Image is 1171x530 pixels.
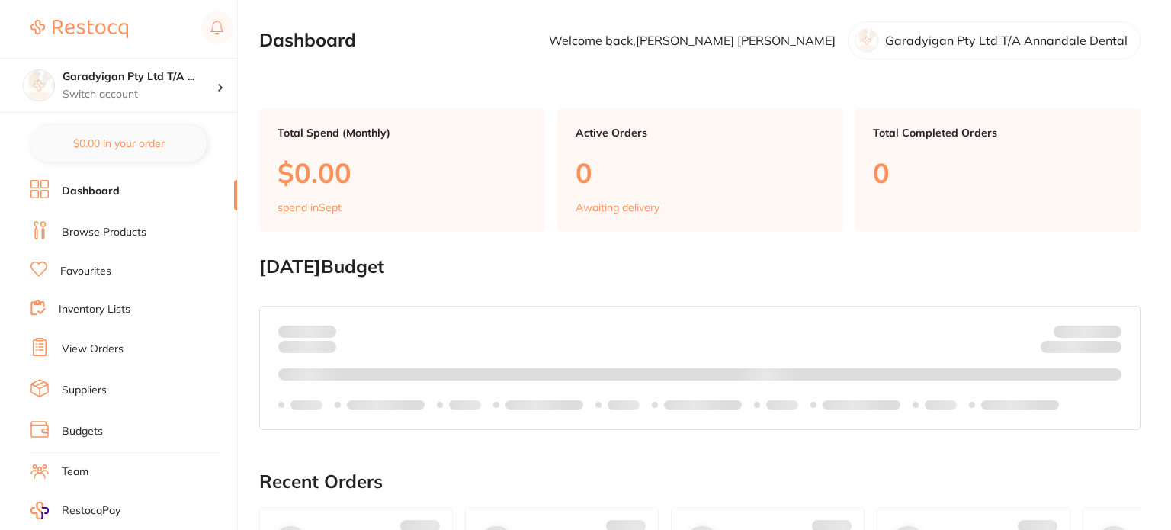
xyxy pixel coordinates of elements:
p: Remaining: [1041,338,1121,356]
img: Garadyigan Pty Ltd T/A Annandale Dental [24,70,54,101]
button: $0.00 in your order [30,125,207,162]
p: Labels extended [981,399,1059,411]
p: Labels [925,399,957,411]
p: Labels [290,399,322,411]
span: RestocqPay [62,503,120,519]
h2: Recent Orders [259,471,1141,493]
a: Browse Products [62,225,146,240]
p: Total Completed Orders [873,127,1122,139]
a: Total Spend (Monthly)$0.00spend inSept [259,108,545,232]
p: Labels [608,399,640,411]
a: Dashboard [62,184,120,199]
p: Total Spend (Monthly) [278,127,527,139]
p: Active Orders [576,127,825,139]
img: RestocqPay [30,502,49,519]
h2: Dashboard [259,30,356,51]
p: Spent: [278,325,336,337]
strong: $0.00 [1095,343,1121,357]
p: Labels extended [347,399,425,411]
p: Garadyigan Pty Ltd T/A Annandale Dental [885,34,1128,47]
p: $0.00 [278,157,527,188]
p: Welcome back, [PERSON_NAME] [PERSON_NAME] [549,34,836,47]
p: 0 [576,157,825,188]
a: Total Completed Orders0 [855,108,1141,232]
p: spend in Sept [278,201,342,214]
a: Restocq Logo [30,11,128,47]
strong: $NaN [1092,324,1121,338]
p: month [278,338,336,356]
h4: Garadyigan Pty Ltd T/A Annandale Dental [63,69,217,85]
a: Favourites [60,264,111,279]
p: Labels extended [505,399,583,411]
a: Inventory Lists [59,302,130,317]
p: Labels [766,399,798,411]
a: Budgets [62,424,103,439]
p: 0 [873,157,1122,188]
img: Restocq Logo [30,20,128,38]
a: Team [62,464,88,480]
a: View Orders [62,342,124,357]
p: Labels extended [664,399,742,411]
a: Suppliers [62,383,107,398]
a: Active Orders0Awaiting delivery [557,108,843,232]
strong: $0.00 [310,324,336,338]
h2: [DATE] Budget [259,256,1141,278]
a: RestocqPay [30,502,120,519]
p: Labels extended [823,399,900,411]
p: Budget: [1054,325,1121,337]
p: Labels [449,399,481,411]
p: Switch account [63,87,217,102]
p: Awaiting delivery [576,201,659,214]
